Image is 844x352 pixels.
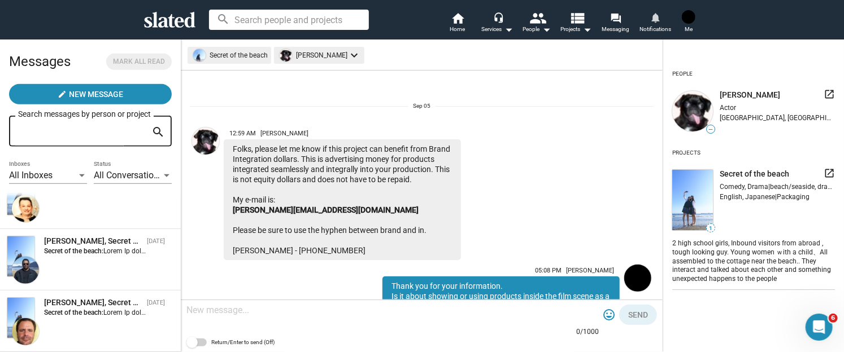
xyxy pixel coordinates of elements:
[639,23,671,36] span: Notifications
[233,205,419,214] a: [PERSON_NAME][EMAIL_ADDRESS][DOMAIN_NAME]
[556,11,596,36] button: Projects
[566,267,614,274] span: [PERSON_NAME]
[619,305,657,325] button: Send
[610,12,621,23] mat-icon: forum
[535,267,562,274] span: 05:08 PM
[707,126,715,133] span: —
[113,56,165,68] span: Mark all read
[720,169,789,179] span: Secret of the beach
[775,193,777,201] span: |
[581,23,594,36] mat-icon: arrow_drop_down
[12,195,39,222] img: Greg Alprin
[777,193,810,201] span: Packaging
[44,236,142,247] div: Jason Hill, Secret of the beach
[280,49,292,61] img: undefined
[12,318,39,345] img: Larry Nealy
[274,47,364,64] mat-chip: [PERSON_NAME]
[569,10,586,26] mat-icon: view_list
[675,8,702,37] button: Kyoji OhnoMe
[502,23,515,36] mat-icon: arrow_drop_down
[523,23,551,36] div: People
[450,23,465,36] span: Home
[106,54,172,70] button: Mark all read
[209,10,369,30] input: Search people and projects
[229,130,256,137] span: 12:59 AM
[720,104,835,112] div: Actor
[672,66,693,82] div: People
[806,314,833,341] iframe: Intercom live chat
[824,89,835,100] mat-icon: launch
[824,168,835,179] mat-icon: launch
[685,23,693,36] span: Me
[147,299,165,306] time: [DATE]
[720,90,780,100] span: [PERSON_NAME]
[7,298,34,338] img: Secret of the beach
[9,48,71,75] h2: Messages
[94,170,163,181] span: All Conversations
[672,145,701,161] div: Projects
[720,193,775,201] span: English, Japanese
[650,12,660,23] mat-icon: notifications
[720,183,768,191] span: Comedy, Drama
[44,309,103,316] strong: Secret of the beach:
[481,23,513,36] div: Services
[540,23,553,36] mat-icon: arrow_drop_down
[9,84,172,104] button: New Message
[438,11,477,36] a: Home
[7,236,34,276] img: Secret of the beach
[768,183,770,191] span: |
[707,225,715,232] span: 1
[493,12,503,23] mat-icon: headset_mic
[624,265,651,292] img: Kyoji Ohno
[530,10,546,26] mat-icon: people
[720,114,835,122] div: [GEOGRAPHIC_DATA], [GEOGRAPHIC_DATA], [GEOGRAPHIC_DATA]
[636,11,675,36] a: Notifications
[602,23,630,36] span: Messaging
[672,170,713,230] img: undefined
[561,23,592,36] span: Projects
[451,11,464,25] mat-icon: home
[224,139,461,260] div: Folks, please let me know if this project can benefit from Brand Integration dollars. This is adv...
[602,308,616,322] mat-icon: tag_faces
[347,49,361,62] mat-icon: keyboard_arrow_down
[9,170,53,181] span: All Inboxes
[596,11,636,36] a: Messaging
[628,305,648,325] span: Send
[672,237,835,284] div: 2 high school girls, Inbound visitors from abroad , tough looking guy. Young women ｗith a child、A...
[260,130,308,137] span: [PERSON_NAME]
[517,11,556,36] button: People
[190,125,221,262] a: Sharon Bruneau
[151,124,165,141] mat-icon: search
[12,257,39,284] img: Jason Hill
[829,314,838,323] span: 6
[44,247,103,255] strong: Secret of the beach:
[576,328,599,337] mat-hint: 0/1000
[682,10,695,24] img: Kyoji Ohno
[211,336,275,349] span: Return/Enter to send (Off)
[192,127,219,155] img: Sharon Bruneau
[69,84,123,104] span: New Message
[477,11,517,36] button: Services
[147,237,165,245] time: [DATE]
[672,91,713,131] img: undefined
[44,297,142,308] div: Larry Nealy, Secret of the beach
[58,90,67,99] mat-icon: create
